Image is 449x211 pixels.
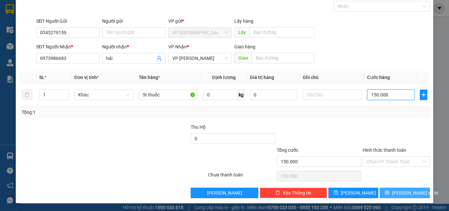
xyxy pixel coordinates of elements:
[37,28,86,35] text: DLT2510130003
[156,56,162,61] span: user-add
[367,75,390,80] span: Cước hàng
[277,147,298,153] span: Tổng cước
[234,44,255,49] span: Giao hàng
[328,188,379,198] button: save[PERSON_NAME]
[39,75,44,80] span: SL
[168,44,187,49] span: VP Nhận
[36,17,100,25] div: SĐT Người Gửi
[234,53,252,63] span: Giao
[380,188,430,198] button: printer[PERSON_NAME] và In
[420,90,427,100] button: plus
[334,190,338,196] span: save
[5,39,65,52] div: Gửi: VP [GEOGRAPHIC_DATA]
[168,17,232,25] div: VP gửi
[207,189,242,197] span: [PERSON_NAME]
[275,190,280,196] span: delete
[420,92,427,97] span: plus
[303,90,362,100] input: Ghi Chú
[283,189,311,197] span: Xóa Thông tin
[69,39,118,52] div: Nhận: VP [PERSON_NAME]
[249,27,314,38] input: Dọc đường
[191,124,206,130] span: Thu Hộ
[102,17,166,25] div: Người gửi
[172,28,228,38] span: VP Đà Lạt
[260,188,327,198] button: deleteXóa Thông tin
[22,109,174,116] div: Tổng: 1
[22,90,32,100] button: delete
[172,53,228,63] span: VP Phan Thiết
[234,18,253,24] span: Lấy hàng
[363,147,406,153] label: Hình thức thanh toán
[392,189,438,197] span: [PERSON_NAME] và In
[250,75,274,80] span: Giá trị hàng
[341,189,376,197] span: [PERSON_NAME]
[212,75,235,80] span: Định lượng
[78,90,130,100] span: Khác
[102,43,166,50] div: Người nhận
[385,190,390,196] span: printer
[139,90,198,100] input: VD: Bàn, Ghế
[74,75,99,80] span: Đơn vị tính
[238,90,245,100] span: kg
[234,27,249,38] span: Lấy
[191,188,258,198] button: [PERSON_NAME]
[139,75,160,80] span: Tên hàng
[300,71,365,84] th: Ghi chú
[36,43,100,50] div: SĐT Người Nhận
[250,90,297,100] input: 0
[207,171,276,183] div: Chưa thanh toán
[252,53,314,63] input: Dọc đường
